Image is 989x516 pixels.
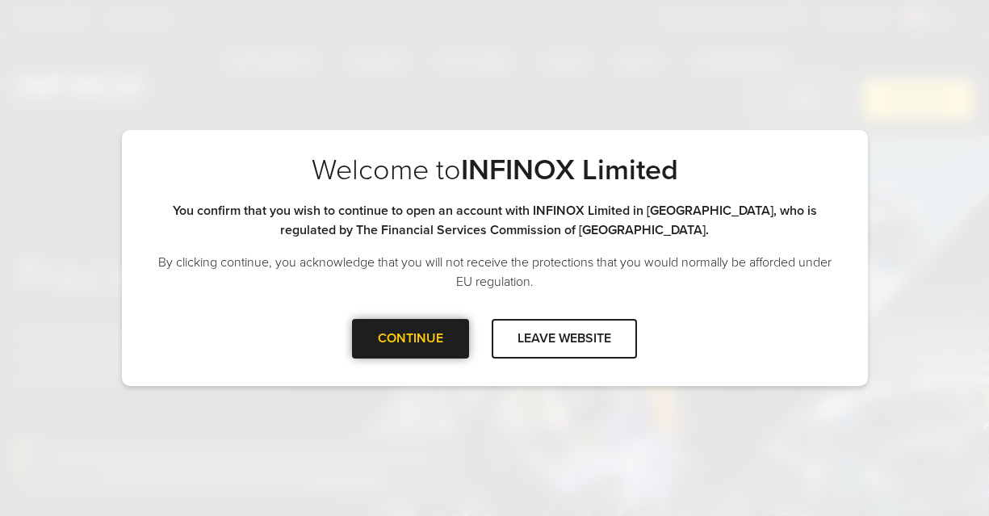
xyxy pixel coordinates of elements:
strong: You confirm that you wish to continue to open an account with INFINOX Limited in [GEOGRAPHIC_DATA... [173,203,817,238]
p: Welcome to [154,153,836,188]
strong: INFINOX Limited [461,153,678,187]
div: LEAVE WEBSITE [492,319,637,359]
div: CONTINUE [352,319,469,359]
p: By clicking continue, you acknowledge that you will not receive the protections that you would no... [154,253,836,292]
